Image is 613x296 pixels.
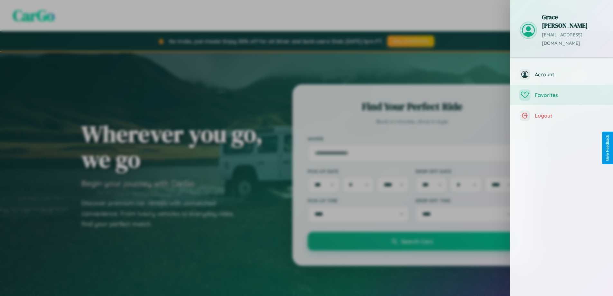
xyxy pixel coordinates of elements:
h3: Grace [PERSON_NAME] [542,13,603,30]
span: Account [535,71,603,78]
p: [EMAIL_ADDRESS][DOMAIN_NAME] [542,31,603,48]
button: Account [510,64,613,85]
button: Favorites [510,85,613,105]
span: Logout [535,112,603,119]
button: Logout [510,105,613,126]
div: Give Feedback [605,135,610,161]
span: Favorites [535,92,603,98]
